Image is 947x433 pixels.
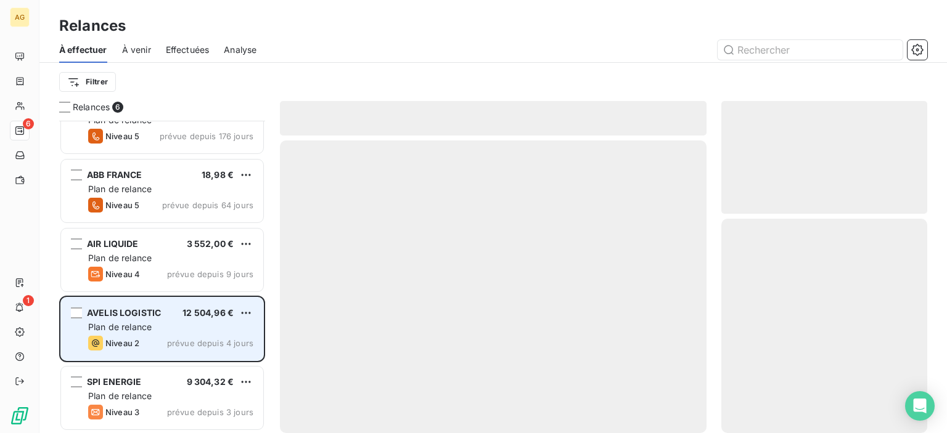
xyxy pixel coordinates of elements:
[87,169,142,180] span: ABB FRANCE
[122,44,151,56] span: À venir
[167,269,253,279] span: prévue depuis 9 jours
[224,44,256,56] span: Analyse
[202,169,234,180] span: 18,98 €
[905,391,935,421] div: Open Intercom Messenger
[87,307,161,318] span: AVELIS LOGISTIC
[59,72,116,92] button: Filtrer
[87,376,142,387] span: SPI ENERGIE
[167,407,253,417] span: prévue depuis 3 jours
[182,307,234,318] span: 12 504,96 €
[167,338,253,348] span: prévue depuis 4 jours
[10,406,30,426] img: Logo LeanPay
[88,322,152,332] span: Plan de relance
[88,391,152,401] span: Plan de relance
[105,269,140,279] span: Niveau 4
[59,121,265,433] div: grid
[187,376,234,387] span: 9 304,32 €
[162,200,253,210] span: prévue depuis 64 jours
[160,131,253,141] span: prévue depuis 176 jours
[10,7,30,27] div: AG
[105,131,139,141] span: Niveau 5
[88,184,152,194] span: Plan de relance
[59,44,107,56] span: À effectuer
[112,102,123,113] span: 6
[73,101,110,113] span: Relances
[105,338,139,348] span: Niveau 2
[105,200,139,210] span: Niveau 5
[88,253,152,263] span: Plan de relance
[187,238,234,249] span: 3 552,00 €
[87,238,139,249] span: AIR LIQUIDE
[105,407,139,417] span: Niveau 3
[59,15,126,37] h3: Relances
[23,295,34,306] span: 1
[718,40,903,60] input: Rechercher
[166,44,210,56] span: Effectuées
[23,118,34,129] span: 6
